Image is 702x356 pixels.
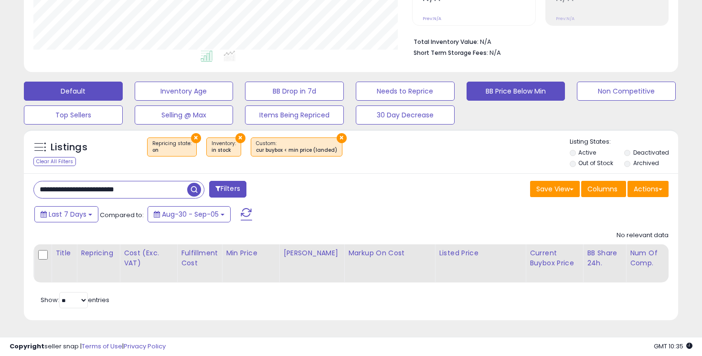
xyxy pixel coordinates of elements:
[245,105,344,125] button: Items Being Repriced
[633,148,669,157] label: Deactivated
[414,49,488,57] b: Short Term Storage Fees:
[81,248,116,258] div: Repricing
[414,35,661,47] li: N/A
[581,181,626,197] button: Columns
[587,248,622,268] div: BB Share 24h.
[256,147,337,154] div: cur buybox < min price (landed)
[570,137,679,147] p: Listing States:
[135,82,234,101] button: Inventory Age
[41,295,109,304] span: Show: entries
[245,82,344,101] button: BB Drop in 7d
[34,206,98,222] button: Last 7 Days
[356,82,455,101] button: Needs to Reprice
[152,140,191,154] span: Repricing state :
[148,206,231,222] button: Aug-30 - Sep-05
[530,248,579,268] div: Current Buybox Price
[617,231,669,240] div: No relevant data
[124,342,166,351] a: Privacy Policy
[10,342,44,351] strong: Copyright
[348,248,431,258] div: Markup on Cost
[191,133,201,143] button: ×
[337,133,347,143] button: ×
[24,105,123,125] button: Top Sellers
[181,248,218,268] div: Fulfillment Cost
[226,248,275,258] div: Min Price
[628,181,669,197] button: Actions
[530,181,580,197] button: Save View
[587,184,617,194] span: Columns
[135,105,234,125] button: Selling @ Max
[124,248,173,268] div: Cost (Exc. VAT)
[49,209,86,219] span: Last 7 Days
[578,148,596,157] label: Active
[654,342,692,351] span: 2025-09-13 10:35 GMT
[283,248,340,258] div: [PERSON_NAME]
[256,140,337,154] span: Custom:
[578,159,613,167] label: Out of Stock
[630,248,665,268] div: Num of Comp.
[100,210,144,220] span: Compared to:
[489,48,501,57] span: N/A
[356,105,455,125] button: 30 Day Decrease
[344,244,435,283] th: The percentage added to the cost of goods (COGS) that forms the calculator for Min & Max prices.
[51,141,87,154] h5: Listings
[235,133,245,143] button: ×
[152,147,191,154] div: on
[212,147,236,154] div: in stock
[33,157,76,166] div: Clear All Filters
[556,16,574,21] small: Prev: N/A
[24,82,123,101] button: Default
[162,209,219,219] span: Aug-30 - Sep-05
[633,159,659,167] label: Archived
[414,38,479,46] b: Total Inventory Value:
[467,82,565,101] button: BB Price Below Min
[423,16,441,21] small: Prev: N/A
[55,248,73,258] div: Title
[212,140,236,154] span: Inventory :
[577,82,676,101] button: Non Competitive
[439,248,521,258] div: Listed Price
[82,342,122,351] a: Terms of Use
[209,181,246,198] button: Filters
[10,342,166,351] div: seller snap | |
